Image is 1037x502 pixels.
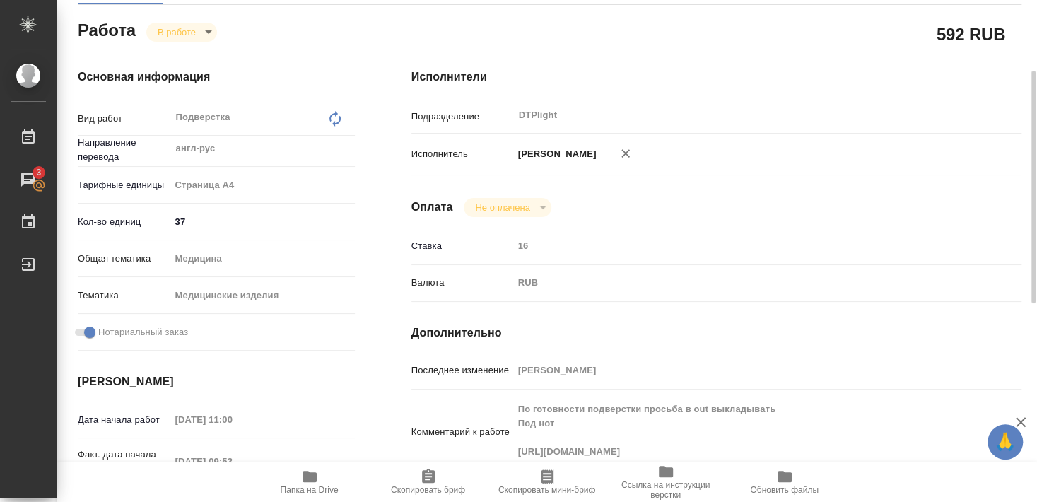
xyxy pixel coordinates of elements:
p: Дата начала работ [78,413,170,427]
p: Валюта [411,276,513,290]
p: Исполнитель [411,147,513,161]
span: Папка на Drive [281,485,339,495]
p: Последнее изменение [411,363,513,378]
h4: [PERSON_NAME] [78,373,355,390]
button: Скопировать мини-бриф [488,462,607,502]
span: Скопировать бриф [391,485,465,495]
div: В работе [146,23,217,42]
p: Тарифные единицы [78,178,170,192]
p: Кол-во единиц [78,215,170,229]
h2: Работа [78,16,136,42]
span: 3 [28,165,49,180]
div: В работе [464,198,551,217]
span: Ссылка на инструкции верстки [615,480,717,500]
button: В работе [153,26,200,38]
p: [PERSON_NAME] [513,147,597,161]
button: Удалить исполнителя [610,138,641,169]
p: Комментарий к работе [411,425,513,439]
h2: 592 RUB [937,22,1005,46]
p: Общая тематика [78,252,170,266]
p: Вид работ [78,112,170,126]
h4: Оплата [411,199,453,216]
p: Ставка [411,239,513,253]
p: Тематика [78,288,170,303]
a: 3 [4,162,53,197]
div: Медицина [170,247,355,271]
div: RUB [513,271,971,295]
input: Пустое поле [513,360,971,380]
h4: Основная информация [78,69,355,86]
p: Направление перевода [78,136,170,164]
span: Скопировать мини-бриф [498,485,595,495]
button: Ссылка на инструкции верстки [607,462,725,502]
p: Подразделение [411,110,513,124]
div: Медицинские изделия [170,284,355,308]
span: Нотариальный заказ [98,325,188,339]
textarea: По готовности подверстки просьба в out выкладывать Под нот [URL][DOMAIN_NAME] [513,397,971,465]
input: ✎ Введи что-нибудь [170,211,355,232]
input: Пустое поле [513,235,971,256]
input: Пустое поле [170,409,294,430]
span: Обновить файлы [750,485,819,495]
div: Страница А4 [170,173,355,197]
input: Пустое поле [170,451,294,472]
p: Факт. дата начала работ [78,448,170,476]
button: 🙏 [988,424,1023,460]
span: 🙏 [993,427,1017,457]
button: Папка на Drive [250,462,369,502]
button: Обновить файлы [725,462,844,502]
h4: Дополнительно [411,325,1021,342]
button: Скопировать бриф [369,462,488,502]
button: Не оплачена [471,202,534,214]
h4: Исполнители [411,69,1021,86]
